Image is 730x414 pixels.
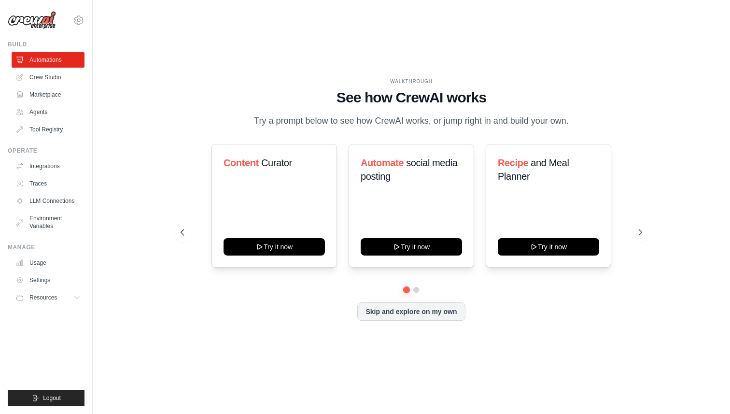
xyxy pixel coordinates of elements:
a: Integrations [12,158,84,174]
a: Environment Variables [12,211,84,234]
span: Resources [29,294,57,301]
button: Resources [12,290,84,305]
span: Automate [361,157,404,168]
button: Try it now [361,238,462,256]
a: LLM Connections [12,193,84,209]
a: Usage [12,255,84,271]
span: Curator [261,157,292,168]
button: Try it now [498,238,599,256]
a: Traces [12,176,84,191]
a: Automations [12,52,84,68]
p: Try a prompt below to see how CrewAI works, or jump right in and build your own. [249,114,574,128]
span: social media posting [361,157,458,182]
a: Settings [12,272,84,288]
span: Recipe [498,157,528,168]
a: Agents [12,104,84,120]
span: and Meal Planner [498,157,569,182]
img: Logo [8,11,56,29]
div: Manage [8,243,84,251]
div: Build [8,41,84,48]
a: Marketplace [12,87,84,102]
span: Logout [43,394,61,402]
h1: See how CrewAI works [181,89,643,106]
div: WALKTHROUGH [181,78,643,85]
div: Operate [8,147,84,155]
a: Tool Registry [12,122,84,137]
button: Skip and explore on my own [357,302,465,321]
span: Content [224,157,259,168]
button: Logout [8,390,84,406]
button: Try it now [224,238,325,256]
a: Crew Studio [12,70,84,85]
